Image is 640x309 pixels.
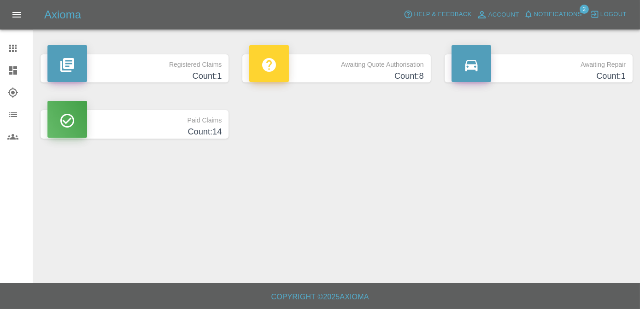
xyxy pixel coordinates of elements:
a: Awaiting RepairCount:1 [445,54,633,82]
span: 2 [580,5,589,14]
h4: Count: 1 [47,70,222,82]
p: Awaiting Quote Authorisation [249,54,423,70]
h4: Count: 8 [249,70,423,82]
span: Logout [600,9,627,20]
p: Awaiting Repair [452,54,626,70]
h4: Count: 14 [47,126,222,138]
button: Notifications [522,7,584,22]
button: Open drawer [6,4,28,26]
p: Paid Claims [47,110,222,126]
h5: Axioma [44,7,81,22]
a: Paid ClaimsCount:14 [41,110,229,138]
a: Awaiting Quote AuthorisationCount:8 [242,54,430,82]
span: Notifications [534,9,582,20]
span: Account [488,10,519,20]
button: Logout [588,7,629,22]
h4: Count: 1 [452,70,626,82]
a: Registered ClaimsCount:1 [41,54,229,82]
button: Help & Feedback [401,7,474,22]
span: Help & Feedback [414,9,471,20]
p: Registered Claims [47,54,222,70]
h6: Copyright © 2025 Axioma [7,291,633,303]
a: Account [474,7,522,22]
